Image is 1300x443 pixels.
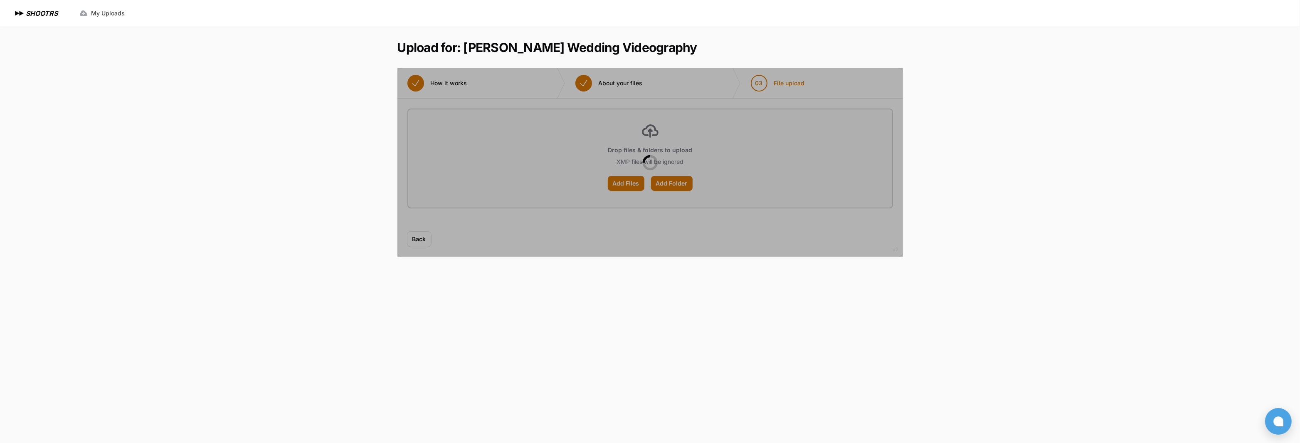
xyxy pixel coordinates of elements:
img: SHOOTRS [13,8,26,18]
button: Open chat window [1265,408,1292,435]
h1: SHOOTRS [26,8,58,18]
span: My Uploads [91,9,125,17]
h1: Upload for: [PERSON_NAME] Wedding Videography [397,40,697,55]
a: My Uploads [74,6,130,21]
a: SHOOTRS SHOOTRS [13,8,58,18]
